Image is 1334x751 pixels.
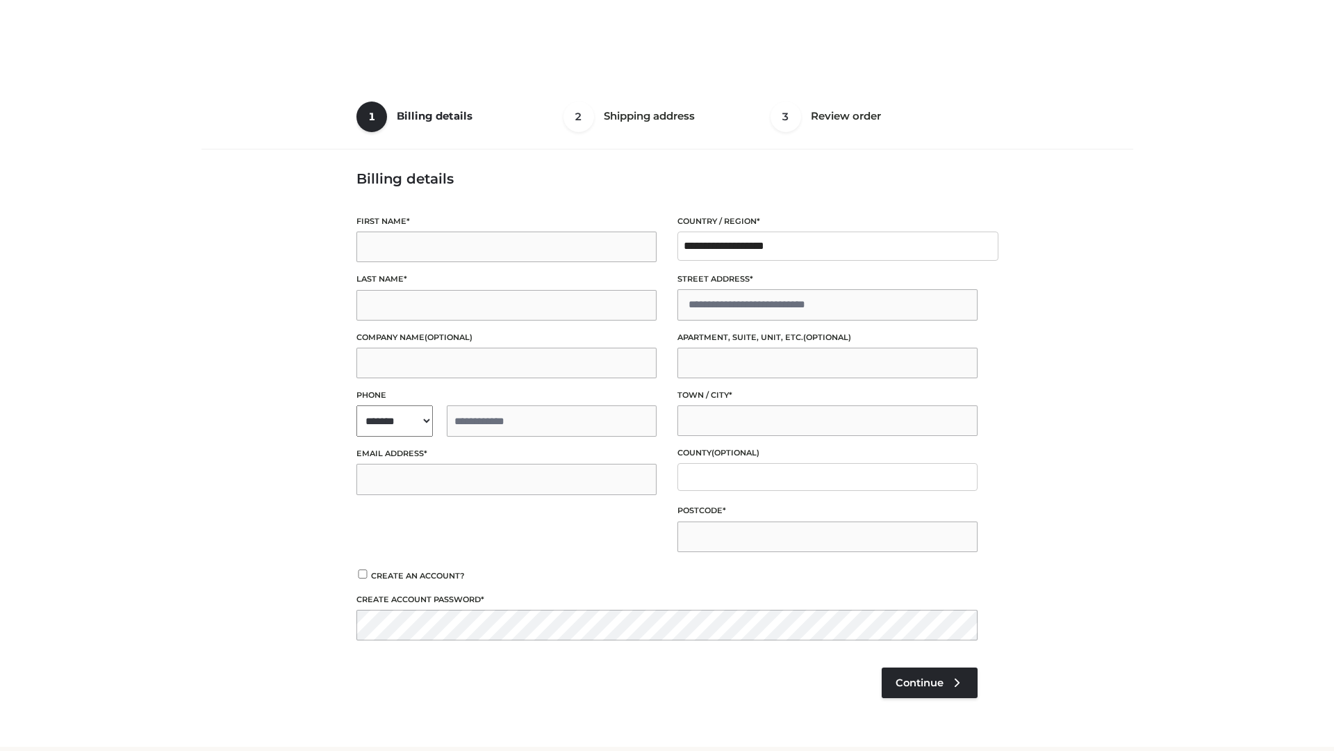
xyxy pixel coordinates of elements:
label: Town / City [677,389,978,402]
label: Country / Region [677,215,978,228]
label: Street address [677,273,978,286]
span: (optional) [711,448,759,458]
span: Shipping address [604,109,695,122]
label: Company name [356,331,657,344]
label: Postcode [677,504,978,517]
span: 1 [356,102,387,132]
label: First name [356,215,657,228]
h3: Billing details [356,170,978,187]
a: Continue [882,668,978,698]
input: Create an account? [356,570,369,579]
span: Billing details [397,109,472,122]
label: Create account password [356,593,978,606]
label: Last name [356,273,657,286]
span: Review order [811,109,881,122]
label: County [677,446,978,460]
span: 3 [771,102,801,132]
span: Continue [896,677,944,689]
span: (optional) [425,332,472,342]
label: Phone [356,389,657,402]
span: Create an account? [371,571,465,581]
span: (optional) [803,332,851,342]
label: Email address [356,447,657,460]
span: 2 [563,102,594,132]
label: Apartment, suite, unit, etc. [677,331,978,344]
